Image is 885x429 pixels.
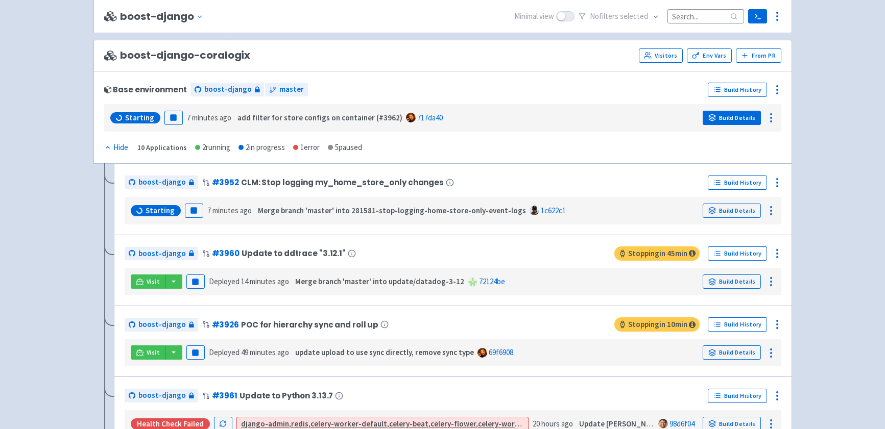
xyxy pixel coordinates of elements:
[479,276,505,286] a: 72124be
[417,113,443,122] a: 717da40
[204,84,252,95] span: boost-django
[125,389,198,402] a: boost-django
[590,11,648,22] span: No filter s
[241,347,289,357] time: 49 minutes ago
[708,317,767,332] a: Build History
[703,274,761,289] a: Build Details
[212,177,239,188] a: #3952
[258,206,526,215] strong: Merge branch 'master' into 281581-stop-logging-home-store-only-event-logs
[209,347,289,357] span: Deployed
[241,419,736,428] a: django-admin,redis,celery-worker-default,celery-beat,celery-flower,celery-worker-imports,and fail...
[125,113,154,123] span: Starting
[146,206,175,216] span: Starting
[620,11,648,21] span: selected
[703,111,761,125] a: Build Details
[187,113,231,122] time: 7 minutes ago
[241,178,444,187] span: CLM: Stop logging my_home_store_only changes
[125,247,198,261] a: boost-django
[639,48,683,63] a: Visitors
[748,9,767,23] a: Terminal
[131,274,165,289] a: Visit
[104,49,251,61] span: boost-django-coralogix
[241,419,289,428] strong: django-admin
[328,142,362,154] div: 5 paused
[614,317,700,332] span: Stopping in 10 min
[212,390,237,401] a: #3961
[579,419,744,428] strong: Update [PERSON_NAME] setting for Python 3.13
[514,11,554,22] span: Minimal view
[185,204,203,218] button: Pause
[541,206,566,215] a: 1c622c1
[125,175,198,189] a: boost-django
[195,142,230,154] div: 2 running
[667,9,744,23] input: Search...
[241,320,378,329] span: POC for hierarchy sync and roll up
[489,347,513,357] a: 69f6908
[310,419,387,428] strong: celery-worker-default
[212,248,240,259] a: #3960
[293,142,320,154] div: 1 error
[104,85,187,94] div: Base environment
[137,142,187,154] div: 10 Applications
[295,276,464,286] strong: Merge branch 'master' into update/datadog-3-12
[669,419,695,428] a: 98d6f04
[708,389,767,403] a: Build History
[708,83,767,97] a: Build History
[242,249,346,258] span: Update to ddtrace "3.12.1"
[190,83,264,96] a: boost-django
[736,48,781,63] button: From PR
[186,345,205,360] button: Pause
[186,274,205,289] button: Pause
[125,318,198,332] a: boost-django
[703,204,761,218] a: Build Details
[291,419,308,428] strong: redis
[164,111,183,125] button: Pause
[295,347,474,357] strong: update upload to use sync directly, remove sync type
[212,319,239,330] a: #3926
[240,391,333,400] span: Update to Python 3.13.7
[131,345,165,360] a: Visit
[147,348,160,357] span: Visit
[478,419,556,428] strong: celery-worker-imports
[614,246,700,261] span: Stopping in 45 min
[687,48,732,63] a: Env Vars
[209,276,289,286] span: Deployed
[265,83,308,96] a: master
[279,84,304,95] span: master
[138,176,186,188] span: boost-django
[708,175,767,190] a: Build History
[533,419,573,428] time: 20 hours ago
[207,206,252,215] time: 7 minutes ago
[708,246,767,261] a: Build History
[237,113,402,122] strong: add filter for store configs on container (#3962)
[703,345,761,360] a: Build Details
[138,248,186,260] span: boost-django
[238,142,285,154] div: 2 in progress
[241,276,289,286] time: 14 minutes ago
[430,419,476,428] strong: celery-flower
[138,390,186,401] span: boost-django
[104,142,129,154] button: Hide
[138,319,186,331] span: boost-django
[104,142,128,154] div: Hide
[120,11,207,22] button: boost-django
[147,277,160,286] span: Visit
[389,419,428,428] strong: celery-beat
